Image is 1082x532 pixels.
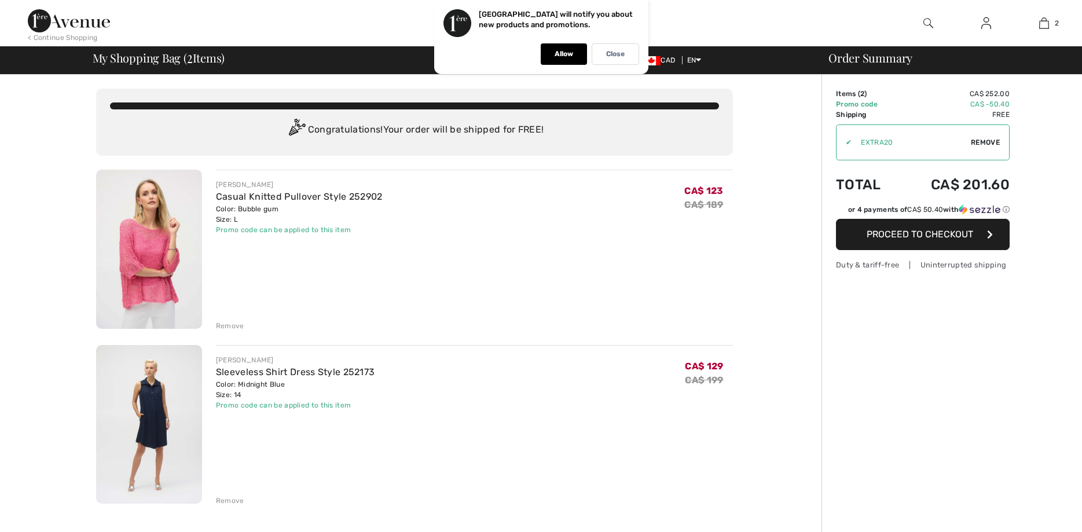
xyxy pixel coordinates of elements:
[684,185,723,196] span: CA$ 123
[685,375,723,386] s: CA$ 199
[899,99,1010,109] td: CA$ -50.40
[685,361,723,372] span: CA$ 129
[28,32,98,43] div: < Continue Shopping
[971,137,1000,148] span: Remove
[848,204,1010,215] div: or 4 payments of with
[96,170,202,329] img: Casual Knitted Pullover Style 252902
[907,206,943,214] span: CA$ 50.40
[867,229,973,240] span: Proceed to Checkout
[216,179,383,190] div: [PERSON_NAME]
[923,16,933,30] img: search the website
[642,56,680,64] span: CAD
[1039,16,1049,30] img: My Bag
[684,199,723,210] s: CA$ 189
[28,9,110,32] img: 1ère Avenue
[110,119,719,142] div: Congratulations! Your order will be shipped for FREE!
[1015,16,1072,30] a: 2
[687,56,702,64] span: EN
[642,56,661,65] img: Canadian Dollar
[479,10,633,29] p: [GEOGRAPHIC_DATA] will notify you about new products and promotions.
[285,119,308,142] img: Congratulation2.svg
[836,259,1010,270] div: Duty & tariff-free | Uninterrupted shipping
[836,99,899,109] td: Promo code
[216,366,375,377] a: Sleeveless Shirt Dress Style 252173
[216,225,383,235] div: Promo code can be applied to this item
[216,204,383,225] div: Color: Bubble gum Size: L
[837,137,852,148] div: ✔
[216,400,375,410] div: Promo code can be applied to this item
[216,355,375,365] div: [PERSON_NAME]
[852,125,971,160] input: Promo code
[216,321,244,331] div: Remove
[972,16,1000,31] a: Sign In
[860,90,864,98] span: 2
[899,89,1010,99] td: CA$ 252.00
[836,204,1010,219] div: or 4 payments ofCA$ 50.40withSezzle Click to learn more about Sezzle
[836,109,899,120] td: Shipping
[216,379,375,400] div: Color: Midnight Blue Size: 14
[606,50,625,58] p: Close
[815,52,1075,64] div: Order Summary
[555,50,573,58] p: Allow
[836,219,1010,250] button: Proceed to Checkout
[899,165,1010,204] td: CA$ 201.60
[93,52,225,64] span: My Shopping Bag ( Items)
[899,109,1010,120] td: Free
[216,191,383,202] a: Casual Knitted Pullover Style 252902
[981,16,991,30] img: My Info
[1055,18,1059,28] span: 2
[959,204,1000,215] img: Sezzle
[96,345,202,504] img: Sleeveless Shirt Dress Style 252173
[216,496,244,506] div: Remove
[187,49,193,64] span: 2
[836,165,899,204] td: Total
[836,89,899,99] td: Items ( )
